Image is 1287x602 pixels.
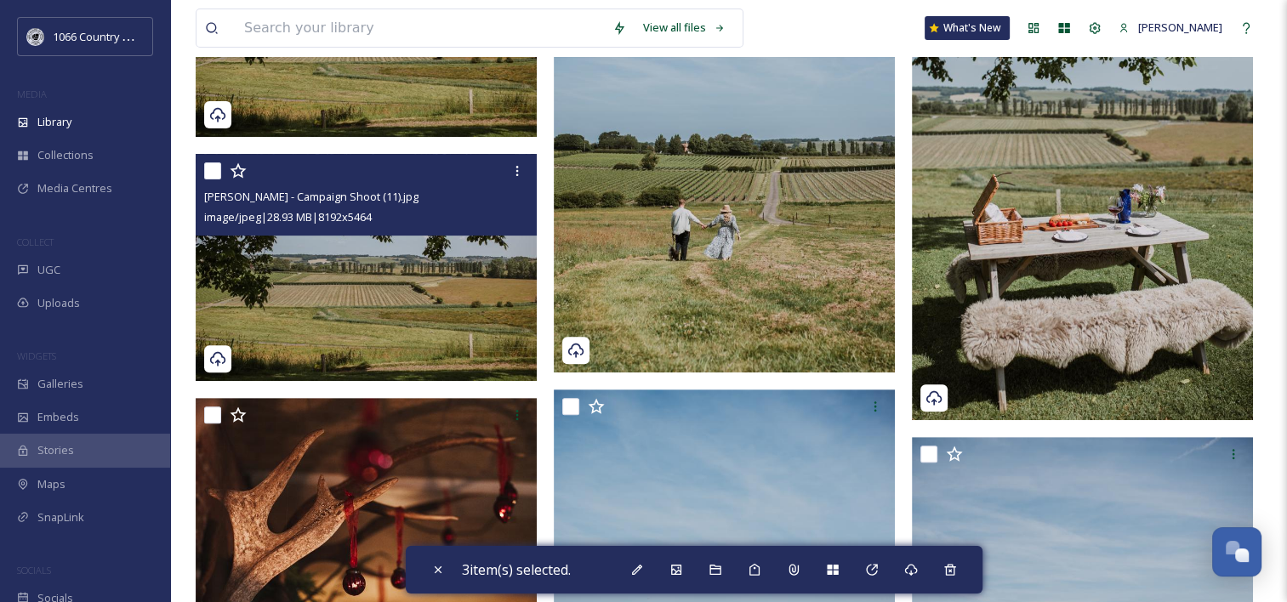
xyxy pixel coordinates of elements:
span: Galleries [37,376,83,392]
span: Library [37,114,71,130]
span: SOCIALS [17,564,51,576]
span: MEDIA [17,88,47,100]
span: Embeds [37,409,79,425]
span: [PERSON_NAME] - Campaign Shoot (11).jpg [204,189,419,204]
span: image/jpeg | 28.93 MB | 8192 x 5464 [204,209,372,224]
a: [PERSON_NAME] [1110,11,1231,44]
span: Maps [37,476,65,492]
a: What's New [925,16,1010,40]
span: UGC [37,262,60,278]
a: View all files [635,11,734,44]
span: Collections [37,147,94,163]
span: WIDGETS [17,349,56,362]
button: Open Chat [1212,527,1261,576]
span: [PERSON_NAME] [1138,20,1222,35]
input: Search your library [236,9,604,47]
span: SnapLink [37,509,84,525]
span: COLLECT [17,236,54,248]
img: Charles Palmer - Campaign Shoot (11).jpg [196,154,537,382]
span: Media Centres [37,180,112,196]
img: logo_footerstamp.png [27,28,44,45]
span: Stories [37,442,74,458]
span: 1066 Country Marketing [53,28,173,44]
span: Uploads [37,295,80,311]
span: 3 item(s) selected. [462,560,571,579]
